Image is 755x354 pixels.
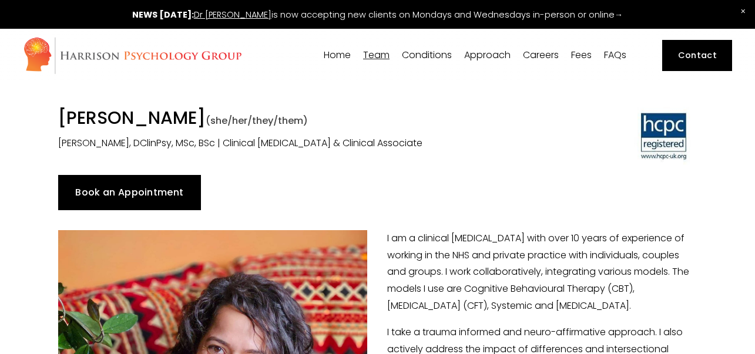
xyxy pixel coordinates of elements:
[194,9,271,21] a: Dr [PERSON_NAME]
[402,50,452,60] span: Conditions
[402,50,452,61] a: folder dropdown
[58,175,201,210] a: Book an Appointment
[363,50,390,60] span: Team
[523,50,559,61] a: Careers
[58,230,697,315] p: I am a clinical [MEDICAL_DATA] with over 10 years of experience of working in the NHS and private...
[464,50,511,60] span: Approach
[324,50,351,61] a: Home
[58,135,532,152] p: [PERSON_NAME], DClinPsy, MSc, BSc | Clinical [MEDICAL_DATA] & Clinical Associate
[206,114,308,127] span: (she/her/they/them)
[464,50,511,61] a: folder dropdown
[571,50,592,61] a: Fees
[363,50,390,61] a: folder dropdown
[23,36,242,75] img: Harrison Psychology Group
[662,40,732,71] a: Contact
[58,107,532,132] h1: [PERSON_NAME]
[604,50,626,61] a: FAQs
